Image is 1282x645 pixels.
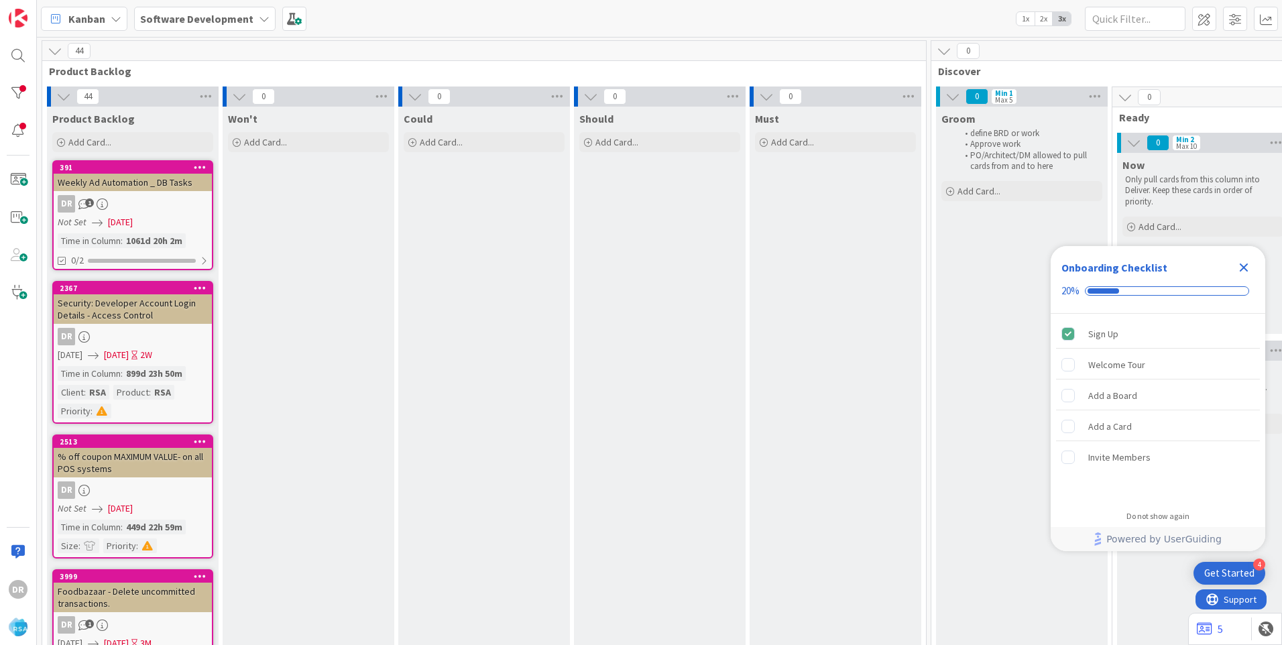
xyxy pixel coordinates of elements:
[428,89,451,105] span: 0
[58,502,86,514] i: Not Set
[54,481,212,499] div: DR
[1085,7,1185,31] input: Quick Filter...
[123,366,186,381] div: 899d 23h 50m
[54,282,212,324] div: 2367Security: Developer Account Login Details - Access Control
[54,448,212,477] div: % off coupon MAXIMUM VALUE- on all POS systems
[123,520,186,534] div: 449d 22h 59m
[58,195,75,213] div: DR
[1051,527,1265,551] div: Footer
[1233,257,1255,278] div: Close Checklist
[1119,111,1277,124] span: Ready
[1197,621,1223,637] a: 5
[1176,143,1197,150] div: Max 10
[228,112,257,125] span: Won't
[140,12,253,25] b: Software Development
[755,112,779,125] span: Must
[54,162,212,174] div: 391
[58,348,82,362] span: [DATE]
[966,89,988,105] span: 0
[1088,357,1145,373] div: Welcome Tour
[103,538,136,553] div: Priority
[1176,136,1194,143] div: Min 2
[68,11,105,27] span: Kanban
[1088,449,1151,465] div: Invite Members
[58,216,86,228] i: Not Set
[149,385,151,400] span: :
[60,437,212,447] div: 2513
[54,162,212,191] div: 391Weekly Ad Automation _ DB Tasks
[85,620,94,628] span: 1
[140,348,152,362] div: 2W
[9,580,27,599] div: DR
[58,328,75,345] div: DR
[58,538,78,553] div: Size
[1051,314,1265,502] div: Checklist items
[121,520,123,534] span: :
[86,385,109,400] div: RSA
[54,616,212,634] div: DR
[1056,412,1260,441] div: Add a Card is incomplete.
[1056,381,1260,410] div: Add a Board is incomplete.
[58,233,121,248] div: Time in Column
[603,89,626,105] span: 0
[1088,326,1118,342] div: Sign Up
[1056,443,1260,472] div: Invite Members is incomplete.
[595,136,638,148] span: Add Card...
[54,436,212,448] div: 2513
[957,185,1000,197] span: Add Card...
[1147,135,1169,151] span: 0
[121,233,123,248] span: :
[54,571,212,583] div: 3999
[1088,388,1137,404] div: Add a Board
[9,618,27,636] img: avatar
[995,97,1012,103] div: Max 5
[54,294,212,324] div: Security: Developer Account Login Details - Access Control
[1016,12,1035,25] span: 1x
[60,284,212,293] div: 2367
[1057,527,1259,551] a: Powered by UserGuiding
[104,348,129,362] span: [DATE]
[957,43,980,59] span: 0
[1138,89,1161,105] span: 0
[9,9,27,27] img: Visit kanbanzone.com
[1139,221,1181,233] span: Add Card...
[84,385,86,400] span: :
[1106,531,1222,547] span: Powered by UserGuiding
[404,112,432,125] span: Could
[91,404,93,418] span: :
[60,572,212,581] div: 3999
[938,64,1282,78] span: Discover
[136,538,138,553] span: :
[68,43,91,59] span: 44
[1051,246,1265,551] div: Checklist Container
[1061,259,1167,276] div: Onboarding Checklist
[60,163,212,172] div: 391
[113,385,149,400] div: Product
[49,64,909,78] span: Product Backlog
[151,385,174,400] div: RSA
[1088,418,1132,434] div: Add a Card
[252,89,275,105] span: 0
[54,583,212,612] div: Foodbazaar - Delete uncommitted transactions.
[54,328,212,345] div: DR
[78,538,80,553] span: :
[779,89,802,105] span: 0
[1253,559,1265,571] div: 4
[1126,511,1189,522] div: Do not show again
[1061,285,1255,297] div: Checklist progress: 20%
[76,89,99,105] span: 44
[58,366,121,381] div: Time in Column
[71,253,84,268] span: 0/2
[68,136,111,148] span: Add Card...
[1193,562,1265,585] div: Open Get Started checklist, remaining modules: 4
[58,520,121,534] div: Time in Column
[957,128,1100,139] li: define BRD or work
[123,233,186,248] div: 1061d 20h 2m
[58,616,75,634] div: DR
[1056,319,1260,349] div: Sign Up is complete.
[244,136,287,148] span: Add Card...
[957,150,1100,172] li: PO/Architect/DM allowed to pull cards from and to here
[1125,174,1281,207] p: Only pull cards from this column into Deliver. Keep these cards in order of priority.
[1122,158,1145,172] span: Now
[54,195,212,213] div: DR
